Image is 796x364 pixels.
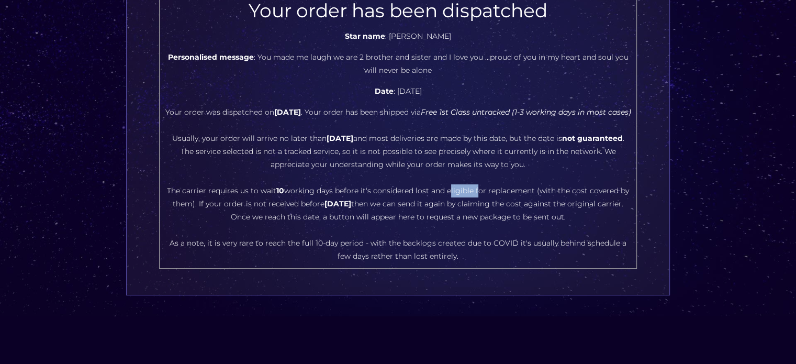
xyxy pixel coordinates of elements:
[324,199,351,208] b: [DATE]
[276,186,284,195] b: 10
[326,134,353,143] b: [DATE]
[165,51,631,77] p: : You made me laugh we are 2 brother and sister and I love you ...proud of you in my heart and so...
[274,107,300,117] b: [DATE]
[374,86,393,96] b: Date
[562,134,622,143] b: not guaranteed
[420,107,631,117] i: Free 1st Class untracked (1-3 working days in most cases)
[167,52,253,62] b: Personalised message
[165,85,631,98] p: : [DATE]
[345,31,385,41] b: Star name
[165,30,631,43] p: : [PERSON_NAME]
